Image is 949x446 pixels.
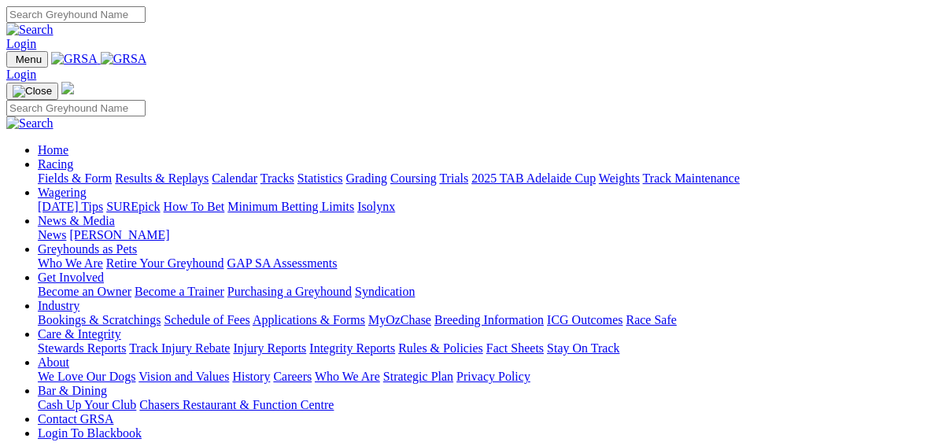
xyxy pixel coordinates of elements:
a: Stay On Track [547,341,619,355]
div: Industry [38,313,943,327]
div: Bar & Dining [38,398,943,412]
input: Search [6,6,146,23]
a: Track Maintenance [643,171,740,185]
div: News & Media [38,228,943,242]
a: Contact GRSA [38,412,113,426]
span: Menu [16,53,42,65]
a: 2025 TAB Adelaide Cup [471,171,596,185]
a: News & Media [38,214,115,227]
a: Bookings & Scratchings [38,313,161,326]
button: Toggle navigation [6,83,58,100]
a: History [232,370,270,383]
div: Wagering [38,200,943,214]
a: Greyhounds as Pets [38,242,137,256]
a: Schedule of Fees [164,313,249,326]
a: Injury Reports [233,341,306,355]
img: Search [6,23,54,37]
a: Fact Sheets [486,341,544,355]
a: About [38,356,69,369]
a: GAP SA Assessments [227,256,338,270]
a: Coursing [390,171,437,185]
a: Care & Integrity [38,327,121,341]
a: Tracks [260,171,294,185]
a: Track Injury Rebate [129,341,230,355]
button: Toggle navigation [6,51,48,68]
a: Race Safe [626,313,676,326]
a: Racing [38,157,73,171]
a: Syndication [355,285,415,298]
a: Fields & Form [38,171,112,185]
a: Results & Replays [115,171,209,185]
a: We Love Our Dogs [38,370,135,383]
a: Rules & Policies [398,341,483,355]
input: Search [6,100,146,116]
a: ICG Outcomes [547,313,622,326]
div: Get Involved [38,285,943,299]
a: Login [6,68,36,81]
a: Chasers Restaurant & Function Centre [139,398,334,411]
a: Login To Blackbook [38,426,142,440]
a: Privacy Policy [456,370,530,383]
a: Bar & Dining [38,384,107,397]
a: Who We Are [38,256,103,270]
a: Cash Up Your Club [38,398,136,411]
a: Home [38,143,68,157]
a: SUREpick [106,200,160,213]
a: Weights [599,171,640,185]
a: Integrity Reports [309,341,395,355]
img: Close [13,85,52,98]
a: Breeding Information [434,313,544,326]
a: Grading [346,171,387,185]
a: Get Involved [38,271,104,284]
a: Trials [439,171,468,185]
a: [DATE] Tips [38,200,103,213]
a: MyOzChase [368,313,431,326]
div: Racing [38,171,943,186]
a: Stewards Reports [38,341,126,355]
a: News [38,228,66,241]
div: About [38,370,943,384]
a: Login [6,37,36,50]
a: Purchasing a Greyhound [227,285,352,298]
img: GRSA [101,52,147,66]
a: Become an Owner [38,285,131,298]
a: Become a Trainer [135,285,224,298]
a: Wagering [38,186,87,199]
a: Vision and Values [138,370,229,383]
a: Careers [273,370,312,383]
a: Calendar [212,171,257,185]
div: Greyhounds as Pets [38,256,943,271]
a: [PERSON_NAME] [69,228,169,241]
a: Industry [38,299,79,312]
img: Search [6,116,54,131]
img: logo-grsa-white.png [61,82,74,94]
a: Applications & Forms [253,313,365,326]
img: GRSA [51,52,98,66]
div: Care & Integrity [38,341,943,356]
a: Strategic Plan [383,370,453,383]
a: Retire Your Greyhound [106,256,224,270]
a: Who We Are [315,370,380,383]
a: Isolynx [357,200,395,213]
a: Minimum Betting Limits [227,200,354,213]
a: Statistics [297,171,343,185]
a: How To Bet [164,200,225,213]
